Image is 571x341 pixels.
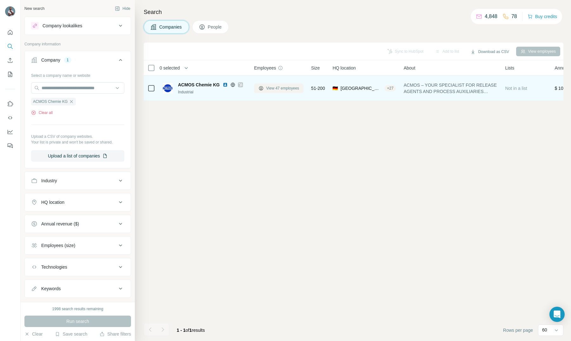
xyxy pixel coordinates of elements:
[25,173,131,188] button: Industry
[404,65,415,71] span: About
[24,6,44,11] div: New search
[5,112,15,124] button: Use Surfe API
[52,306,103,312] div: 1998 search results remaining
[24,41,131,47] p: Company information
[31,70,124,78] div: Select a company name or website
[332,85,338,91] span: 🇩🇪
[41,221,79,227] div: Annual revenue ($)
[144,8,563,17] h4: Search
[178,89,246,95] div: Industrial
[311,85,325,91] span: 51-200
[186,328,189,333] span: of
[43,23,82,29] div: Company lookalikes
[528,12,557,21] button: Buy credits
[25,259,131,275] button: Technologies
[485,13,497,20] p: 4,848
[100,331,131,337] button: Share filters
[340,85,382,91] span: [GEOGRAPHIC_DATA], [GEOGRAPHIC_DATA]
[549,307,565,322] div: Open Intercom Messenger
[5,27,15,38] button: Quick start
[41,57,60,63] div: Company
[160,65,180,71] span: 0 selected
[384,85,396,91] div: + 27
[31,150,124,162] button: Upload a list of companies
[189,328,192,333] span: 1
[41,264,67,270] div: Technologies
[311,65,320,71] span: Size
[223,82,228,87] img: LinkedIn logo
[254,65,276,71] span: Employees
[5,41,15,52] button: Search
[503,327,533,333] span: Rows per page
[5,55,15,66] button: Enrich CSV
[31,139,124,145] p: Your list is private and won't be saved or shared.
[55,331,87,337] button: Save search
[178,82,220,88] span: ACMOS Chemie KG
[404,82,497,95] span: ACMOS – YOUR SPECIALIST FOR RELEASE AGENTS AND PROCESS AUXILIARIES ACMOS develops and manufacture...
[110,4,135,13] button: Hide
[163,83,173,93] img: Logo of ACMOS Chemie KG
[25,52,131,70] button: Company1
[41,242,75,249] div: Employees (size)
[31,110,53,116] button: Clear all
[266,85,299,91] span: View 47 employees
[159,24,182,30] span: Companies
[332,65,356,71] span: HQ location
[5,126,15,137] button: Dashboard
[31,134,124,139] p: Upload a CSV of company websites.
[177,328,205,333] span: results
[25,195,131,210] button: HQ location
[5,6,15,17] img: Avatar
[41,285,61,292] div: Keywords
[208,24,222,30] span: People
[542,327,547,333] p: 60
[177,328,186,333] span: 1 - 1
[64,57,71,63] div: 1
[505,86,527,91] span: Not in a list
[25,216,131,231] button: Annual revenue ($)
[511,13,517,20] p: 78
[33,99,68,104] span: ACMOS Chemie KG
[505,65,514,71] span: Lists
[5,69,15,80] button: My lists
[5,98,15,110] button: Use Surfe on LinkedIn
[254,84,304,93] button: View 47 employees
[25,18,131,33] button: Company lookalikes
[24,331,43,337] button: Clear
[466,47,513,57] button: Download as CSV
[5,140,15,151] button: Feedback
[25,238,131,253] button: Employees (size)
[41,199,64,205] div: HQ location
[41,177,57,184] div: Industry
[25,281,131,296] button: Keywords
